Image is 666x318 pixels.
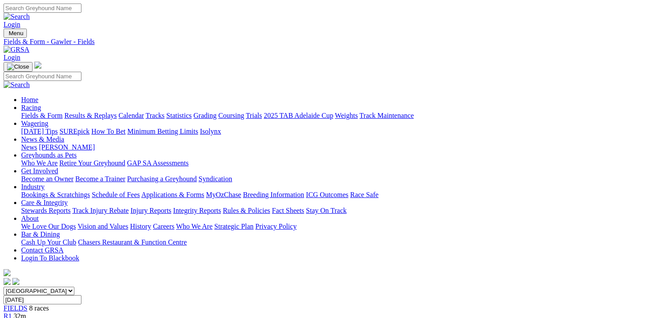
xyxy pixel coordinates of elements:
a: Bookings & Scratchings [21,191,90,198]
a: Login [4,21,20,28]
a: Stay On Track [306,207,346,214]
span: 8 races [29,304,49,312]
a: MyOzChase [206,191,241,198]
img: logo-grsa-white.png [34,62,41,69]
a: Fields & Form [21,112,63,119]
a: Bar & Dining [21,230,60,238]
a: Get Involved [21,167,58,175]
a: Industry [21,183,44,190]
button: Toggle navigation [4,29,27,38]
a: Careers [153,223,174,230]
div: Greyhounds as Pets [21,159,662,167]
a: Weights [335,112,358,119]
a: Calendar [118,112,144,119]
a: Trials [246,112,262,119]
img: facebook.svg [4,278,11,285]
a: Login To Blackbook [21,254,79,262]
a: Privacy Policy [255,223,297,230]
div: Racing [21,112,662,120]
a: Track Maintenance [360,112,414,119]
a: Become an Owner [21,175,74,183]
a: About [21,215,39,222]
button: Toggle navigation [4,62,33,72]
a: Isolynx [200,128,221,135]
img: Search [4,13,30,21]
img: Search [4,81,30,89]
a: ICG Outcomes [306,191,348,198]
a: SUREpick [59,128,89,135]
div: News & Media [21,143,662,151]
a: Coursing [218,112,244,119]
a: [DATE] Tips [21,128,58,135]
div: Get Involved [21,175,662,183]
a: Injury Reports [130,207,171,214]
a: News [21,143,37,151]
a: 2025 TAB Adelaide Cup [264,112,333,119]
img: GRSA [4,46,29,54]
span: Menu [9,30,23,37]
a: Cash Up Your Club [21,238,76,246]
a: Fields & Form - Gawler - Fields [4,38,662,46]
a: Rules & Policies [223,207,270,214]
a: Become a Trainer [75,175,125,183]
div: Bar & Dining [21,238,662,246]
div: Wagering [21,128,662,135]
img: logo-grsa-white.png [4,269,11,276]
a: Chasers Restaurant & Function Centre [78,238,187,246]
a: News & Media [21,135,64,143]
a: Fact Sheets [272,207,304,214]
a: FIELDS [4,304,27,312]
div: Industry [21,191,662,199]
a: Who We Are [176,223,213,230]
img: twitter.svg [12,278,19,285]
a: Minimum Betting Limits [127,128,198,135]
a: Grading [194,112,217,119]
a: Syndication [199,175,232,183]
a: Racing [21,104,41,111]
a: GAP SA Assessments [127,159,189,167]
a: We Love Our Dogs [21,223,76,230]
input: Select date [4,295,81,304]
img: Close [7,63,29,70]
a: Tracks [146,112,165,119]
a: Statistics [166,112,192,119]
a: Applications & Forms [141,191,204,198]
a: Home [21,96,38,103]
a: [PERSON_NAME] [39,143,95,151]
a: Login [4,54,20,61]
a: Vision and Values [77,223,128,230]
input: Search [4,72,81,81]
a: Integrity Reports [173,207,221,214]
a: How To Bet [92,128,126,135]
a: Care & Integrity [21,199,68,206]
a: Who We Are [21,159,58,167]
a: Strategic Plan [214,223,254,230]
a: Greyhounds as Pets [21,151,77,159]
a: Race Safe [350,191,378,198]
a: Retire Your Greyhound [59,159,125,167]
a: Wagering [21,120,48,127]
a: Contact GRSA [21,246,63,254]
a: Stewards Reports [21,207,70,214]
a: History [130,223,151,230]
input: Search [4,4,81,13]
a: Results & Replays [64,112,117,119]
a: Breeding Information [243,191,304,198]
a: Track Injury Rebate [72,207,129,214]
div: Care & Integrity [21,207,662,215]
a: Schedule of Fees [92,191,140,198]
a: Purchasing a Greyhound [127,175,197,183]
div: About [21,223,662,230]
